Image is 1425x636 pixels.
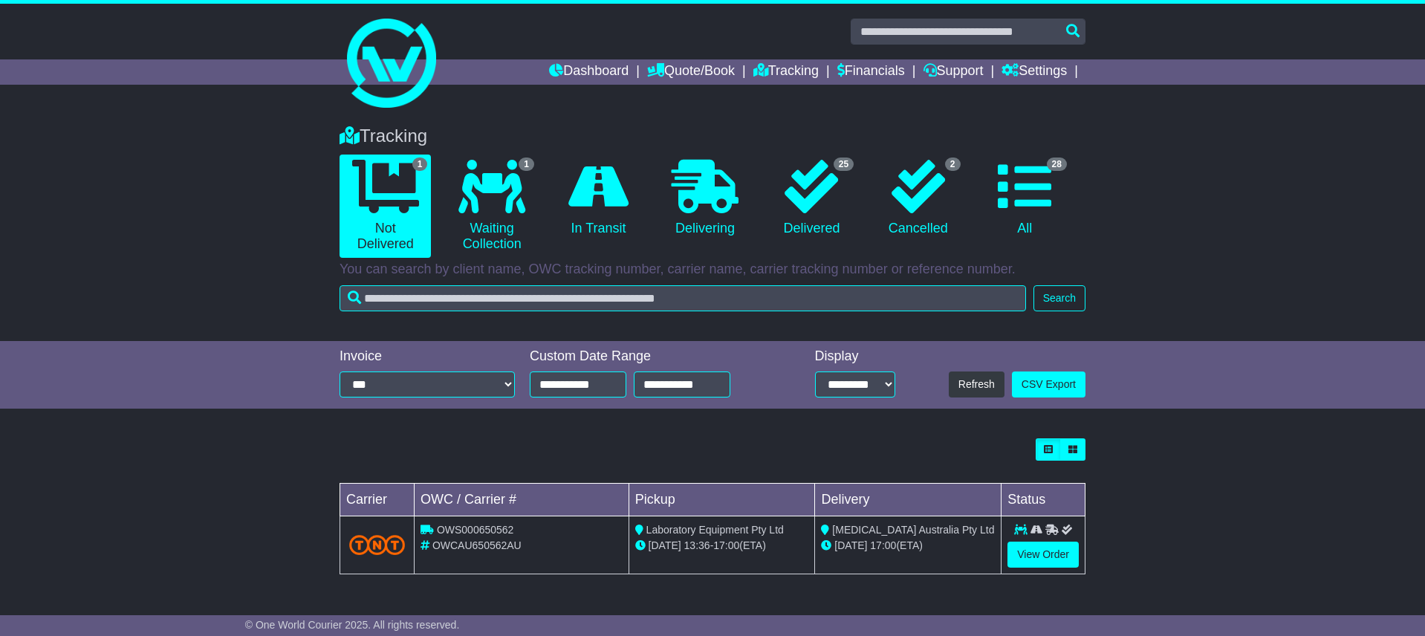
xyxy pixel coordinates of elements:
[340,262,1085,278] p: You can search by client name, OWC tracking number, carrier name, carrier tracking number or refe...
[753,59,819,85] a: Tracking
[332,126,1093,147] div: Tracking
[647,59,735,85] a: Quote/Book
[1002,59,1067,85] a: Settings
[437,524,514,536] span: OWS000650562
[519,158,534,171] span: 1
[549,59,629,85] a: Dashboard
[837,59,905,85] a: Financials
[340,348,515,365] div: Invoice
[635,538,809,554] div: - (ETA)
[646,524,784,536] span: Laboratory Equipment Pty Ltd
[1012,371,1085,397] a: CSV Export
[432,539,522,551] span: OWCAU650562AU
[979,155,1071,242] a: 28 All
[415,484,629,516] td: OWC / Carrier #
[659,155,750,242] a: Delivering
[815,348,895,365] div: Display
[1007,542,1079,568] a: View Order
[446,155,537,258] a: 1 Waiting Collection
[815,484,1002,516] td: Delivery
[949,371,1004,397] button: Refresh
[924,59,984,85] a: Support
[870,539,896,551] span: 17:00
[945,158,961,171] span: 2
[629,484,815,516] td: Pickup
[530,348,768,365] div: Custom Date Range
[834,158,854,171] span: 25
[1002,484,1085,516] td: Status
[713,539,739,551] span: 17:00
[245,619,460,631] span: © One World Courier 2025. All rights reserved.
[649,539,681,551] span: [DATE]
[412,158,428,171] span: 1
[1047,158,1067,171] span: 28
[766,155,857,242] a: 25 Delivered
[872,155,964,242] a: 2 Cancelled
[684,539,710,551] span: 13:36
[553,155,644,242] a: In Transit
[349,535,405,555] img: TNT_Domestic.png
[340,155,431,258] a: 1 Not Delivered
[821,538,995,554] div: (ETA)
[1033,285,1085,311] button: Search
[340,484,415,516] td: Carrier
[834,539,867,551] span: [DATE]
[832,524,994,536] span: [MEDICAL_DATA] Australia Pty Ltd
